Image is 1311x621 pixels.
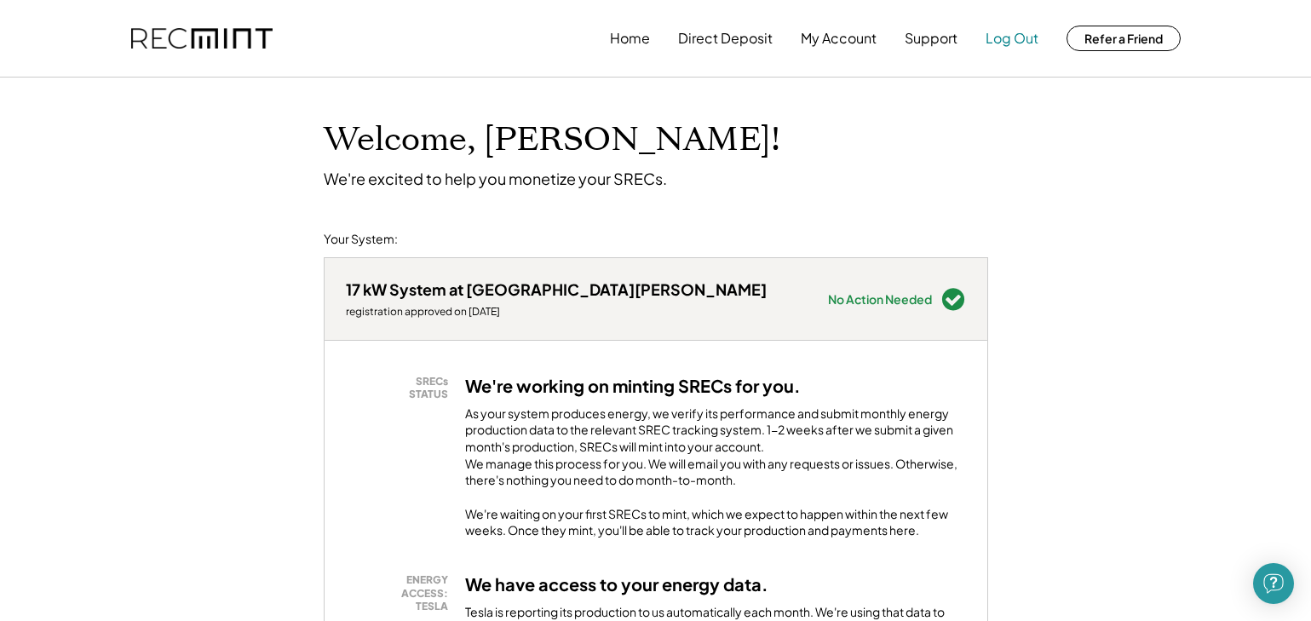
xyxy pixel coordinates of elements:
div: ENERGY ACCESS: TESLA [354,573,448,613]
div: We're waiting on your first SRECs to mint, which we expect to happen within the next few weeks. O... [465,506,966,539]
div: SRECs STATUS [354,375,448,401]
div: 17 kW System at [GEOGRAPHIC_DATA][PERSON_NAME] [346,279,767,299]
h1: Welcome, [PERSON_NAME]! [324,120,780,160]
div: Open Intercom Messenger [1253,563,1294,604]
div: No Action Needed [828,293,932,305]
div: We're excited to help you monetize your SRECs. [324,169,667,188]
h3: We're working on minting SRECs for you. [465,375,801,397]
button: Direct Deposit [678,21,773,55]
button: My Account [801,21,877,55]
button: Refer a Friend [1067,26,1181,51]
button: Support [905,21,957,55]
img: recmint-logotype%403x.png [131,28,273,49]
button: Log Out [986,21,1038,55]
div: As your system produces energy, we verify its performance and submit monthly energy production da... [465,405,966,497]
button: Home [610,21,650,55]
div: Your System: [324,231,398,248]
h3: We have access to your energy data. [465,573,768,595]
div: registration approved on [DATE] [346,305,767,319]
